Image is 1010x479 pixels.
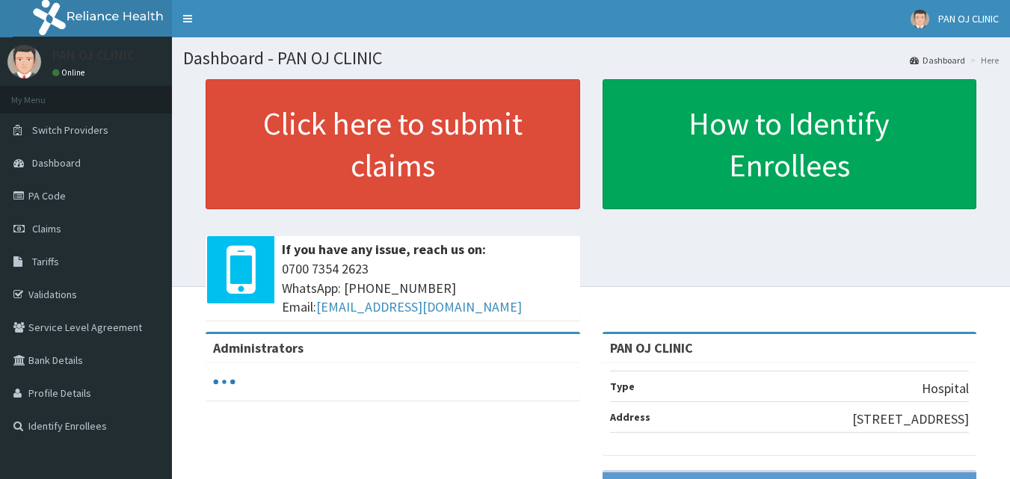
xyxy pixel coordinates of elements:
[183,49,999,68] h1: Dashboard - PAN OJ CLINIC
[910,54,965,67] a: Dashboard
[852,410,969,429] p: [STREET_ADDRESS]
[967,54,999,67] li: Here
[610,339,693,356] strong: PAN OJ CLINIC
[610,410,650,424] b: Address
[316,298,522,315] a: [EMAIL_ADDRESS][DOMAIN_NAME]
[922,379,969,398] p: Hospital
[52,67,88,78] a: Online
[282,259,573,317] span: 0700 7354 2623 WhatsApp: [PHONE_NUMBER] Email:
[282,241,486,258] b: If you have any issue, reach us on:
[7,45,41,78] img: User Image
[213,339,304,356] b: Administrators
[32,255,59,268] span: Tariffs
[938,12,999,25] span: PAN OJ CLINIC
[610,380,635,393] b: Type
[52,49,135,62] p: PAN OJ CLINIC
[213,371,235,393] svg: audio-loading
[32,156,81,170] span: Dashboard
[32,222,61,235] span: Claims
[206,79,580,209] a: Click here to submit claims
[32,123,108,137] span: Switch Providers
[603,79,977,209] a: How to Identify Enrollees
[911,10,929,28] img: User Image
